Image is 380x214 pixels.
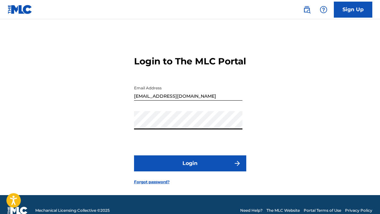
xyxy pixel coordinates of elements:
a: The MLC Website [266,208,300,213]
button: Login [134,155,246,171]
div: Help [317,3,330,16]
a: Portal Terms of Use [304,208,341,213]
a: Sign Up [334,2,372,18]
img: search [303,6,311,13]
a: Forgot password? [134,179,170,185]
a: Privacy Policy [345,208,372,213]
a: Need Help? [240,208,263,213]
img: f7272a7cc735f4ea7f67.svg [233,160,241,167]
span: Mechanical Licensing Collective © 2025 [35,208,110,213]
img: help [320,6,327,13]
img: MLC Logo [8,5,32,14]
h3: Login to The MLC Portal [134,56,246,67]
a: Public Search [300,3,313,16]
